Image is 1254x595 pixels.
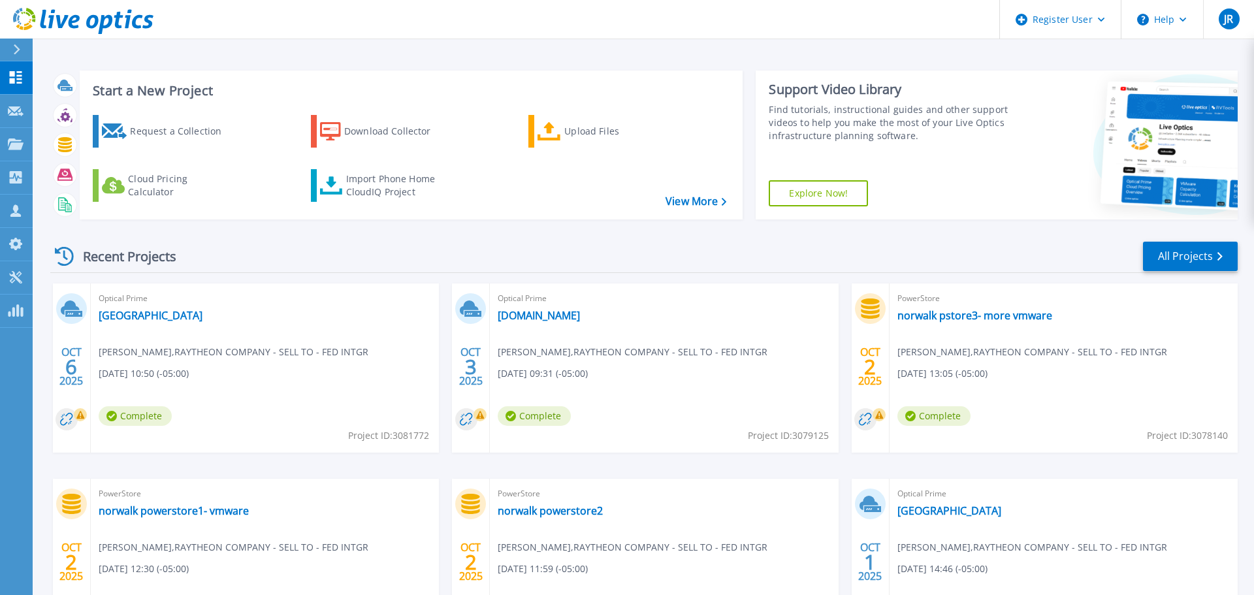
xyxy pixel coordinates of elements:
span: JR [1224,14,1233,24]
span: [DATE] 10:50 (-05:00) [99,366,189,381]
div: OCT 2025 [458,538,483,586]
div: Download Collector [344,118,449,144]
span: [DATE] 13:05 (-05:00) [897,366,988,381]
span: [PERSON_NAME] , RAYTHEON COMPANY - SELL TO - FED INTGR [897,540,1167,555]
span: Complete [498,406,571,426]
span: PowerStore [897,291,1230,306]
a: All Projects [1143,242,1238,271]
a: norwalk powerstore1- vmware [99,504,249,517]
a: View More [666,195,726,208]
span: 1 [864,556,876,568]
span: 6 [65,361,77,372]
a: [GEOGRAPHIC_DATA] [99,309,202,322]
span: 2 [864,361,876,372]
span: Optical Prime [498,291,830,306]
span: 3 [465,361,477,372]
span: Project ID: 3079125 [748,428,829,443]
span: PowerStore [99,487,431,501]
a: Request a Collection [93,115,238,148]
span: PowerStore [498,487,830,501]
div: Find tutorials, instructional guides and other support videos to help you make the most of your L... [769,103,1014,142]
span: Complete [99,406,172,426]
div: Upload Files [564,118,669,144]
a: Explore Now! [769,180,868,206]
a: Download Collector [311,115,457,148]
div: Support Video Library [769,81,1014,98]
span: Optical Prime [99,291,431,306]
div: Request a Collection [130,118,234,144]
span: Project ID: 3081772 [348,428,429,443]
span: [DATE] 12:30 (-05:00) [99,562,189,576]
div: Import Phone Home CloudIQ Project [346,172,448,199]
span: [PERSON_NAME] , RAYTHEON COMPANY - SELL TO - FED INTGR [498,540,767,555]
span: Project ID: 3078140 [1147,428,1228,443]
a: norwalk powerstore2 [498,504,603,517]
span: Complete [897,406,971,426]
h3: Start a New Project [93,84,726,98]
span: [PERSON_NAME] , RAYTHEON COMPANY - SELL TO - FED INTGR [99,345,368,359]
span: [DATE] 14:46 (-05:00) [897,562,988,576]
a: Upload Files [528,115,674,148]
a: Cloud Pricing Calculator [93,169,238,202]
span: [DATE] 09:31 (-05:00) [498,366,588,381]
div: OCT 2025 [59,538,84,586]
span: [PERSON_NAME] , RAYTHEON COMPANY - SELL TO - FED INTGR [498,345,767,359]
div: Cloud Pricing Calculator [128,172,233,199]
span: [PERSON_NAME] , RAYTHEON COMPANY - SELL TO - FED INTGR [99,540,368,555]
span: 2 [465,556,477,568]
span: [DATE] 11:59 (-05:00) [498,562,588,576]
a: [GEOGRAPHIC_DATA] [897,504,1001,517]
div: OCT 2025 [458,343,483,391]
span: 2 [65,556,77,568]
a: norwalk pstore3- more vmware [897,309,1052,322]
div: OCT 2025 [858,538,882,586]
div: OCT 2025 [858,343,882,391]
a: [DOMAIN_NAME] [498,309,580,322]
div: Recent Projects [50,240,194,272]
span: Optical Prime [897,487,1230,501]
span: [PERSON_NAME] , RAYTHEON COMPANY - SELL TO - FED INTGR [897,345,1167,359]
div: OCT 2025 [59,343,84,391]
